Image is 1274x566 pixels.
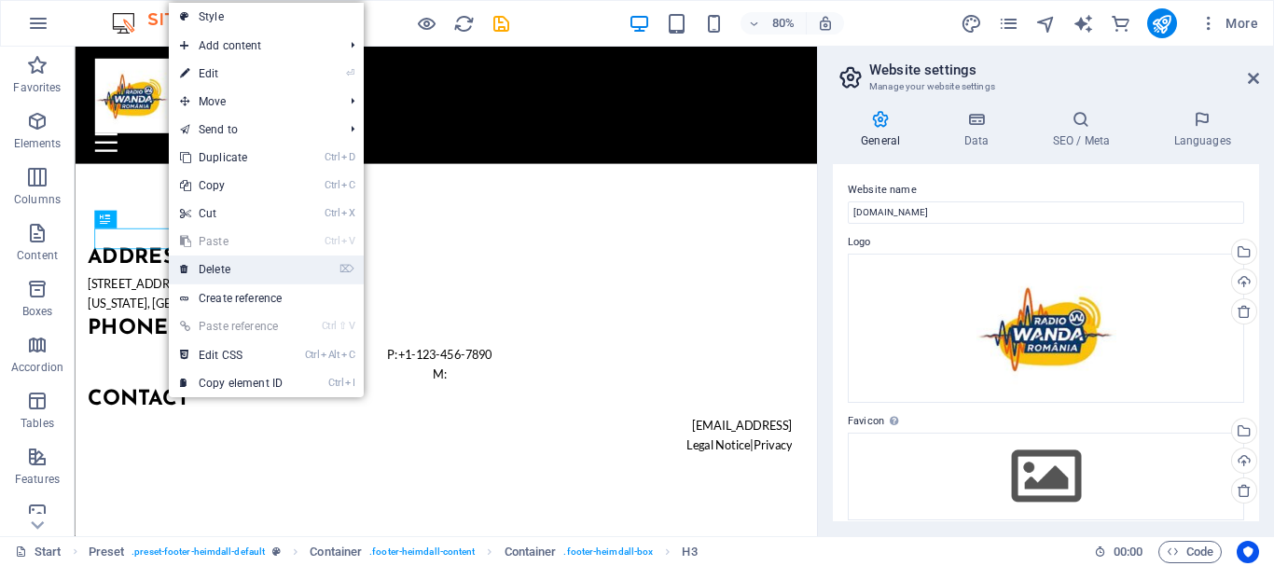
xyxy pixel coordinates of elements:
a: CtrlCCopy [169,172,294,200]
a: ⏎Edit [169,60,294,88]
h4: Languages [1145,110,1259,149]
img: Editor Logo [107,12,247,35]
span: Click to select. Double-click to edit [310,541,362,563]
button: commerce [1110,12,1132,35]
i: Ctrl [325,151,339,163]
p: Tables [21,416,54,431]
i: Ctrl [325,207,339,219]
i: Pages (Ctrl+Alt+S) [998,13,1019,35]
button: 80% [741,12,807,35]
a: CtrlAltCEdit CSS [169,341,294,369]
h3: Manage your website settings [869,78,1222,95]
p: Features [15,472,60,487]
a: CtrlVPaste [169,228,294,255]
i: Alt [321,349,339,361]
span: 00 00 [1114,541,1142,563]
i: Ctrl [325,179,339,191]
i: ⏎ [346,67,354,79]
button: Usercentrics [1237,541,1259,563]
span: More [1199,14,1258,33]
a: Style [169,3,364,31]
h6: Session time [1094,541,1143,563]
h4: General [833,110,935,149]
i: V [341,235,354,247]
span: . footer-heimdall-content [369,541,475,563]
i: X [341,207,354,219]
i: D [341,151,354,163]
p: Accordion [11,360,63,375]
h6: 80% [769,12,798,35]
p: Favorites [13,80,61,95]
p: Boxes [22,304,53,319]
span: : [1127,545,1129,559]
span: Move [169,88,336,116]
a: Create reference [169,284,364,312]
i: Navigator [1035,13,1057,35]
a: CtrlDDuplicate [169,144,294,172]
div: Select files from the file manager, stock photos, or upload file(s) [848,433,1244,520]
input: Name... [848,201,1244,224]
span: . footer-heimdall-box [563,541,653,563]
span: Click to select. Double-click to edit [89,541,125,563]
i: C [341,179,354,191]
a: Send to [169,116,336,144]
i: Ctrl [328,377,343,389]
span: Add content [169,32,336,60]
button: More [1192,8,1266,38]
a: CtrlXCut [169,200,294,228]
span: Click to select. Double-click to edit [505,541,557,563]
i: Ctrl [325,235,339,247]
i: V [349,320,354,332]
div: cropped-2025-06-12logo-LbZkZQNC1zRMYBqErn8PdA.jpg [848,254,1244,403]
i: Design (Ctrl+Alt+Y) [961,13,982,35]
button: publish [1147,8,1177,38]
button: save [490,12,512,35]
p: Columns [14,192,61,207]
button: design [961,12,983,35]
h4: Data [935,110,1024,149]
a: Ctrl⇧VPaste reference [169,312,294,340]
a: ⌦Delete [169,255,294,283]
span: . preset-footer-heimdall-default [132,541,265,563]
i: On resize automatically adjust zoom level to fit chosen device. [817,15,834,32]
h4: SEO / Meta [1024,110,1145,149]
h2: Website settings [869,62,1259,78]
span: Code [1167,541,1213,563]
button: reload [452,12,475,35]
i: ⇧ [339,320,347,332]
i: Ctrl [305,349,320,361]
p: Content [17,248,58,263]
i: ⌦ [339,263,354,275]
span: Click to select. Double-click to edit [682,541,697,563]
label: Favicon [848,410,1244,433]
label: Website name [848,179,1244,201]
i: Ctrl [322,320,337,332]
i: This element is a customizable preset [272,546,281,557]
a: CtrlICopy element ID [169,369,294,397]
nav: breadcrumb [89,541,698,563]
i: I [345,377,354,389]
i: C [341,349,354,361]
button: text_generator [1073,12,1095,35]
a: Click to cancel selection. Double-click to open Pages [15,541,62,563]
i: AI Writer [1073,13,1094,35]
p: Elements [14,136,62,151]
button: navigator [1035,12,1058,35]
button: Code [1158,541,1222,563]
label: Logo [848,231,1244,254]
button: pages [998,12,1020,35]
